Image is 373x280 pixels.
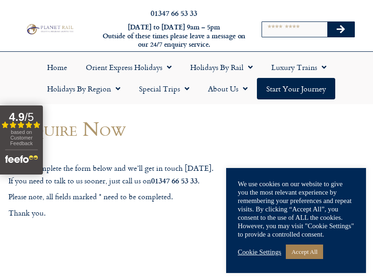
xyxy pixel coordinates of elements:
[151,7,197,18] a: 01347 66 53 33
[38,78,130,99] a: Holidays by Region
[38,56,76,78] a: Home
[8,191,243,203] p: Please note, all fields marked * need to be completed.
[5,56,368,99] nav: Menu
[327,22,354,37] button: Search
[8,162,243,187] p: Simply complete the form below and we’ll get in touch [DATE]. If you need to talk to us sooner, j...
[199,78,257,99] a: About Us
[286,245,323,259] a: Accept All
[130,78,199,99] a: Special Trips
[25,23,75,35] img: Planet Rail Train Holidays Logo
[238,180,354,238] div: We use cookies on our website to give you the most relevant experience by remembering your prefer...
[238,248,281,256] a: Cookie Settings
[181,56,262,78] a: Holidays by Rail
[262,56,336,78] a: Luxury Trains
[8,118,243,140] h1: Enquire Now
[102,23,246,49] h6: [DATE] to [DATE] 9am – 5pm Outside of these times please leave a message on our 24/7 enquiry serv...
[8,207,243,219] p: Thank you.
[76,56,181,78] a: Orient Express Holidays
[257,78,335,99] a: Start your Journey
[151,175,198,186] strong: 01347 66 53 33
